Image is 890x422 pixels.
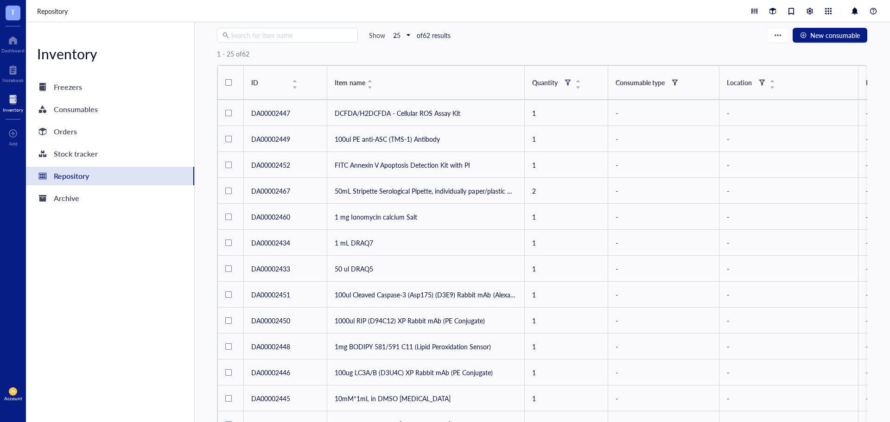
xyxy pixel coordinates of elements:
td: FITC Annexin V Apoptosis Detection Kit with PI [327,152,525,178]
td: 1000ul RIP (D94C12) XP Rabbit mAb (PE Conjugate) [327,308,525,334]
td: 1 mL DRAQ7 [327,230,525,256]
div: - [727,108,851,118]
th: Item name [327,66,525,100]
span: T [11,6,15,18]
td: 1 [525,152,608,178]
div: - [727,160,851,170]
td: DA00002460 [244,204,327,230]
a: Stock tracker [26,145,194,163]
td: DA00002449 [244,126,327,152]
a: Notebook [2,63,24,83]
td: DA00002452 [244,152,327,178]
td: - [608,230,719,256]
td: 100ug LC3A/B (D3U4C) XP Rabbit mAb (PE Conjugate) [327,359,525,385]
div: Consumable type [616,77,665,88]
td: 50 ul DRAQ5 [327,256,525,282]
td: - [608,359,719,385]
td: 1 [525,334,608,359]
td: 1 [525,282,608,308]
td: - [608,204,719,230]
td: 100ul PE anti-ASC (TMS-1) Antibody [327,126,525,152]
td: 1 [525,230,608,256]
div: - [727,264,851,274]
td: - [608,178,719,204]
div: ID [251,77,290,88]
div: - [727,393,851,403]
a: Repository [37,6,70,16]
span: JH [11,389,15,394]
div: Account [4,396,22,401]
div: Inventory [26,44,194,63]
div: - [727,212,851,222]
td: 2 [525,178,608,204]
div: Notebook [2,77,24,83]
a: Orders [26,122,194,141]
div: - [727,134,851,144]
span: Item name [335,77,365,88]
a: Archive [26,189,194,208]
td: - [608,126,719,152]
td: 1 [525,256,608,282]
a: Repository [26,167,194,185]
div: Quantity [532,77,558,88]
td: - [608,282,719,308]
a: Consumables [26,100,194,119]
td: 1 [525,385,608,411]
td: - [608,256,719,282]
div: 1 - 25 of 62 [217,50,249,58]
td: - [608,334,719,359]
td: - [608,100,719,126]
td: 1 [525,100,608,126]
td: 1mg BODIPY 581/591 C11 (Lipid Peroxidation Sensor) [327,334,525,359]
div: - [727,341,851,352]
a: Inventory [3,92,23,113]
button: New consumable [793,28,867,43]
td: DA00002448 [244,334,327,359]
a: Freezers [26,78,194,96]
td: DA00002447 [244,100,327,126]
td: DA00002450 [244,308,327,334]
div: Freezers [54,81,82,94]
td: 50mL Stripette Serological Pipette, individually paper/plastic wrapped [327,178,525,204]
td: 1 [525,204,608,230]
div: Repository [54,170,89,183]
td: 1 [525,359,608,385]
td: DA00002434 [244,230,327,256]
div: - [727,186,851,196]
td: 1 mg Ionomycin calcium Salt [327,204,525,230]
td: DA00002446 [244,359,327,385]
div: of 62 results [417,31,451,39]
div: - [727,290,851,300]
td: - [608,152,719,178]
div: Dashboard [1,48,25,53]
td: 1 [525,126,608,152]
div: Archive [54,192,79,205]
div: Show [369,31,385,39]
td: - [608,308,719,334]
td: DCFDA/H2DCFDA - Cellular ROS Assay Kit [327,100,525,126]
a: Dashboard [1,33,25,53]
div: - [727,238,851,248]
td: DA00002467 [244,178,327,204]
td: - [608,385,719,411]
div: Location [727,77,752,88]
b: 25 [393,31,400,40]
div: Consumables [54,103,98,116]
td: 1 [525,308,608,334]
td: 100ul Cleaved Caspase-3 (Asp175) (D3E9) Rabbit mAb (Alexa [MEDICAL_DATA] 647 Conjugate) [327,282,525,308]
div: Add [9,141,18,146]
div: Stock tracker [54,147,98,160]
td: DA00002451 [244,282,327,308]
div: - [727,315,851,326]
div: Inventory [3,107,23,113]
td: DA00002433 [244,256,327,282]
td: 10mM*1mL in DMSO [MEDICAL_DATA] [327,385,525,411]
div: Orders [54,125,77,138]
span: New consumable [810,31,860,39]
td: DA00002445 [244,385,327,411]
div: - [727,367,851,378]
